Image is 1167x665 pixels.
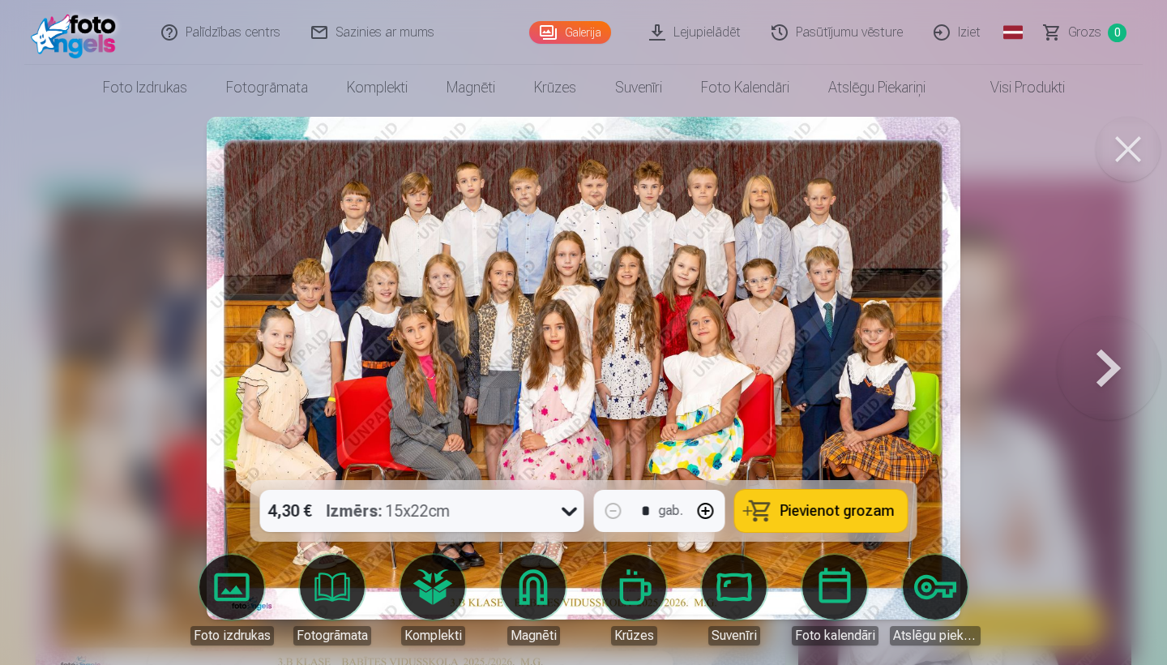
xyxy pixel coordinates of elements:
a: Galerija [529,21,611,44]
div: Krūzes [611,626,657,646]
a: Fotogrāmata [207,65,327,110]
div: Foto kalendāri [792,626,878,646]
a: Foto izdrukas [186,555,277,646]
a: Krūzes [588,555,679,646]
div: Magnēti [507,626,560,646]
a: Krūzes [515,65,596,110]
div: gab. [659,501,683,521]
img: /fa1 [31,6,124,58]
div: Foto izdrukas [190,626,274,646]
span: Grozs [1068,23,1101,42]
div: Komplekti [401,626,465,646]
a: Atslēgu piekariņi [890,555,981,646]
div: 4,30 € [260,490,320,532]
a: Komplekti [327,65,427,110]
div: 15x22cm [327,490,451,532]
span: Pievienot grozam [780,504,895,518]
a: Atslēgu piekariņi [809,65,945,110]
a: Fotogrāmata [287,555,378,646]
div: Fotogrāmata [293,626,371,646]
a: Foto kalendāri [682,65,809,110]
span: 0 [1108,24,1126,42]
a: Foto kalendāri [789,555,880,646]
strong: Izmērs : [327,500,383,522]
a: Magnēti [488,555,579,646]
a: Magnēti [427,65,515,110]
button: Pievienot grozam [735,490,908,532]
a: Foto izdrukas [83,65,207,110]
a: Suvenīri [689,555,780,646]
div: Atslēgu piekariņi [890,626,981,646]
div: Suvenīri [708,626,760,646]
a: Visi produkti [945,65,1084,110]
a: Komplekti [387,555,478,646]
a: Suvenīri [596,65,682,110]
